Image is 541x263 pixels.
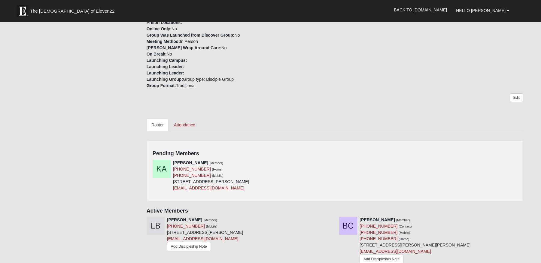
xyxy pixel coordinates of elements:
[360,224,397,228] a: [PHONE_NUMBER]
[147,208,523,214] h4: Active Members
[167,217,243,253] div: [STREET_ADDRESS][PERSON_NAME]
[147,26,172,31] strong: Online Only:
[173,160,208,165] strong: [PERSON_NAME]
[153,150,517,157] h4: Pending Members
[173,186,244,190] a: [EMAIL_ADDRESS][DOMAIN_NAME]
[147,52,167,56] strong: On Break:
[167,236,238,241] a: [EMAIL_ADDRESS][DOMAIN_NAME]
[173,173,211,178] a: [PHONE_NUMBER]
[147,20,182,25] strong: Prison Locations:
[167,224,205,228] a: [PHONE_NUMBER]
[510,93,523,102] a: Edit
[206,225,217,228] small: (Mobile)
[203,218,217,222] small: (Member)
[14,2,134,17] a: The [DEMOGRAPHIC_DATA] of Eleven22
[399,225,412,228] small: (Contact)
[360,217,395,222] strong: [PERSON_NAME]
[147,33,235,38] strong: Group Was Launched from Discover Group:
[147,77,183,82] strong: Launching Group:
[396,218,410,222] small: (Member)
[147,45,221,50] strong: [PERSON_NAME] Wrap Around Care:
[147,58,187,63] strong: Launching Campus:
[389,2,451,17] a: Back to [DOMAIN_NAME]
[30,8,114,14] span: The [DEMOGRAPHIC_DATA] of Eleven22
[209,161,223,165] small: (Member)
[360,230,397,235] a: [PHONE_NUMBER]
[147,64,184,69] strong: Launching Leader:
[360,236,397,241] a: [PHONE_NUMBER]
[173,167,211,171] a: [PHONE_NUMBER]
[167,242,211,251] a: Add Discipleship Note
[399,231,410,234] small: (Mobile)
[360,249,431,254] a: [EMAIL_ADDRESS][DOMAIN_NAME]
[169,119,200,131] a: Attendance
[147,71,184,75] strong: Launching Leader:
[212,174,223,177] small: (Mobile)
[147,119,169,131] a: Roster
[212,168,223,171] small: (Home)
[451,3,514,18] a: Hello [PERSON_NAME]
[399,237,409,241] small: (Home)
[147,83,176,88] strong: Group Format:
[167,217,202,222] strong: [PERSON_NAME]
[173,160,249,191] div: [STREET_ADDRESS][PERSON_NAME]
[17,5,29,17] img: Eleven22 logo
[147,39,180,44] strong: Meeting Method:
[456,8,506,13] span: Hello [PERSON_NAME]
